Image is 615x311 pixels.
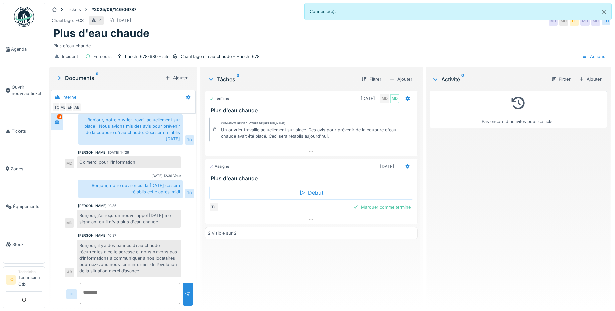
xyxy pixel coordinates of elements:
[350,203,413,212] div: Marquer comme terminé
[3,150,45,188] a: Zones
[3,226,45,263] a: Stock
[125,53,169,60] div: haecht 678-680 - site
[3,188,45,225] a: Équipements
[11,166,42,172] span: Zones
[99,17,102,24] div: 4
[602,16,611,26] div: TO
[211,175,415,182] h3: Plus d'eau chaude
[12,241,42,248] span: Stock
[209,202,219,212] div: TO
[13,203,42,210] span: Équipements
[380,163,394,170] div: [DATE]
[380,94,389,103] div: MD
[108,233,116,238] div: 10:37
[65,103,75,112] div: EF
[59,103,68,112] div: MD
[57,114,62,119] div: 4
[56,74,162,82] div: Documents
[580,16,590,26] div: MD
[570,16,579,26] div: EF
[185,135,194,145] div: TO
[390,94,399,103] div: MD
[596,3,611,21] button: Close
[6,275,16,285] li: TO
[65,218,74,228] div: MD
[221,127,410,139] div: Un ouvrier travaille actuellement sur place. Des avis pour prévenir de la coupure d'eau chaude av...
[18,269,42,290] li: Technicien Otb
[108,150,129,155] div: [DATE] 14:29
[67,6,81,13] div: Tickets
[65,268,74,277] div: AB
[6,269,42,292] a: TO TechnicienTechnicien Otb
[209,164,229,169] div: Assigné
[304,3,612,20] div: Connecté(e).
[78,114,183,145] div: Bonjour, notre ouvrier travail actuellement sur place . Nous avions mis des avis pour prévenir de...
[432,75,546,83] div: Activité
[62,53,78,60] div: Incident
[579,52,608,61] div: Actions
[117,17,131,24] div: [DATE]
[208,75,356,83] div: Tâches
[359,75,384,84] div: Filtrer
[93,53,112,60] div: En cours
[387,75,415,84] div: Ajouter
[3,112,45,150] a: Tickets
[12,128,42,134] span: Tickets
[209,186,413,200] div: Début
[151,173,172,178] div: [DATE] 12:36
[78,233,107,238] div: [PERSON_NAME]
[548,75,573,84] div: Filtrer
[211,107,415,114] h3: Plus d'eau chaude
[11,46,42,52] span: Agenda
[96,74,99,82] sup: 0
[52,17,84,24] div: Chauffage, ECS
[209,96,229,101] div: Terminé
[221,121,285,126] div: Commentaire de clôture de [PERSON_NAME]
[361,95,375,102] div: [DATE]
[77,156,181,168] div: Ok merci pour l'information
[89,6,139,13] strong: #2025/09/146/06787
[53,27,149,40] h1: Plus d'eau chaude
[53,40,607,49] div: Plus d'eau chaude
[52,103,61,112] div: TO
[65,159,74,168] div: MD
[3,30,45,68] a: Agenda
[162,73,190,82] div: Ajouter
[78,180,183,198] div: Bonjour, notre ouvrier est la [DATE] ce sera rétablis cette après-midi
[576,75,604,84] div: Ajouter
[173,173,181,178] div: Vous
[18,269,42,274] div: Technicien
[108,203,116,208] div: 10:35
[14,7,34,27] img: Badge_color-CXgf-gQk.svg
[12,84,42,97] span: Ouvrir nouveau ticket
[208,230,237,236] div: 2 visible sur 2
[3,68,45,112] a: Ouvrir nouveau ticket
[461,75,464,83] sup: 0
[77,240,181,277] div: Bonjour, il y’a des pannes d’eau chaude récurrentes à cette adresse et nous n’avons pas d’informa...
[237,75,239,83] sup: 2
[62,94,76,100] div: Interne
[72,103,81,112] div: AB
[77,210,181,228] div: Bonjour, j'ai reçu un nouvel appel [DATE] me signalant qu'il n'y a plus d'eau chaude
[434,94,603,125] div: Pas encore d'activités pour ce ticket
[78,150,107,155] div: [PERSON_NAME]
[78,203,107,208] div: [PERSON_NAME]
[591,16,600,26] div: MD
[181,53,260,60] div: Chauffage et eau chaude - Haecht 678
[549,16,558,26] div: MD
[185,189,194,198] div: TO
[559,16,568,26] div: MD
